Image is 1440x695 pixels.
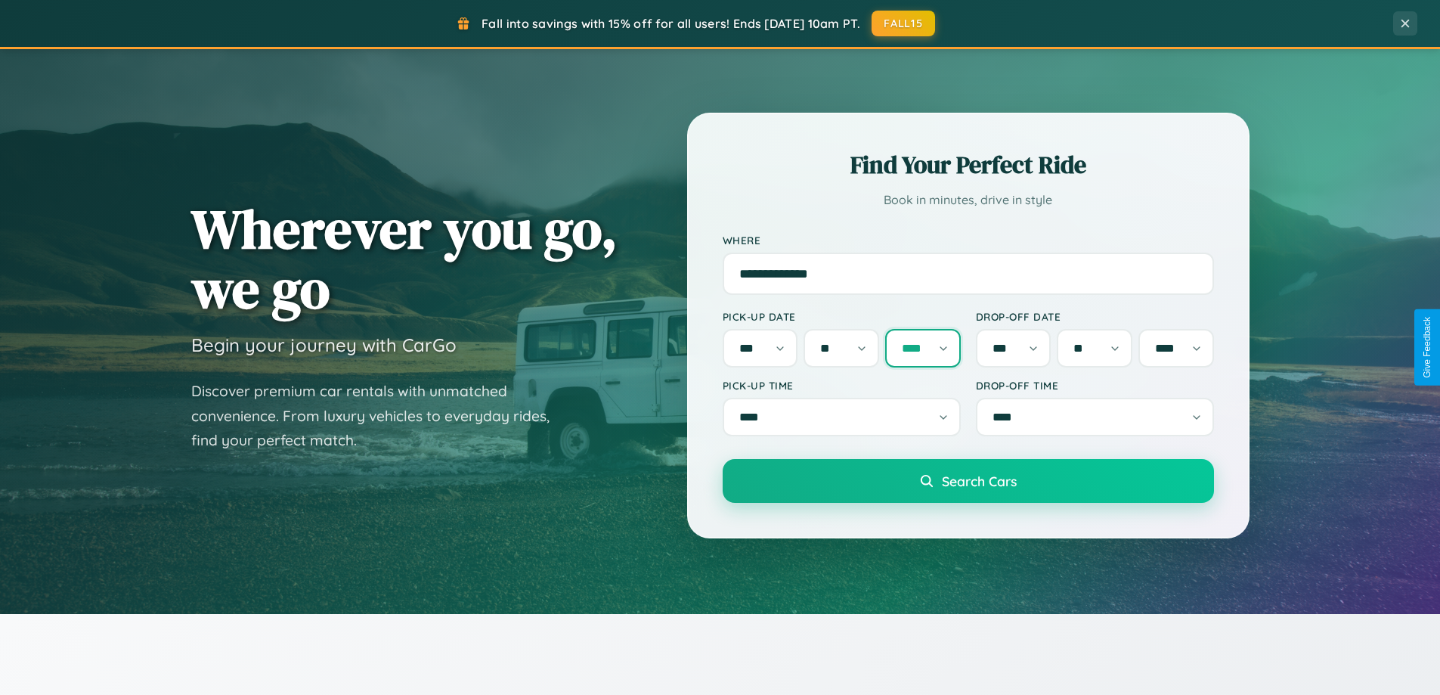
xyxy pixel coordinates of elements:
label: Drop-off Date [976,310,1214,323]
label: Pick-up Date [723,310,961,323]
span: Fall into savings with 15% off for all users! Ends [DATE] 10am PT. [482,16,860,31]
p: Book in minutes, drive in style [723,189,1214,211]
label: Drop-off Time [976,379,1214,392]
button: FALL15 [872,11,935,36]
p: Discover premium car rentals with unmatched convenience. From luxury vehicles to everyday rides, ... [191,379,569,453]
label: Pick-up Time [723,379,961,392]
div: Give Feedback [1422,317,1432,378]
h2: Find Your Perfect Ride [723,148,1214,182]
span: Search Cars [942,473,1017,489]
label: Where [723,234,1214,247]
h1: Wherever you go, we go [191,199,618,318]
button: Search Cars [723,459,1214,503]
h3: Begin your journey with CarGo [191,334,457,356]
